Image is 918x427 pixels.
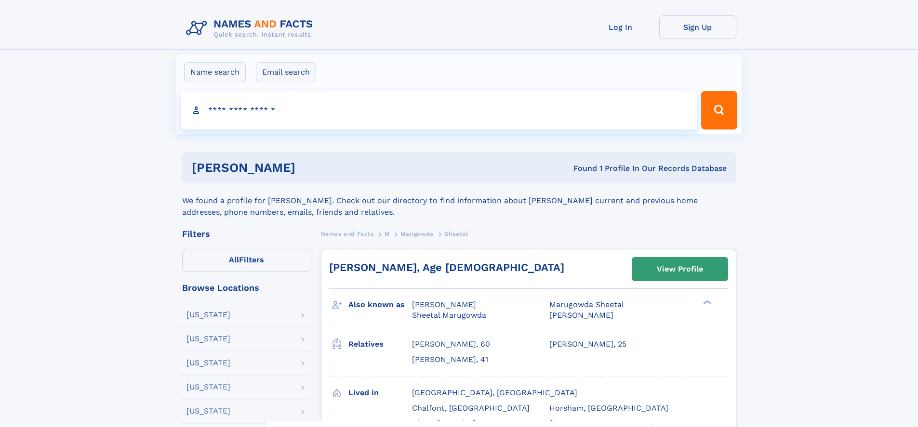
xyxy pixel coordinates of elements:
[632,258,728,281] a: View Profile
[182,249,311,272] label: Filters
[412,300,476,309] span: [PERSON_NAME]
[385,228,390,240] a: M
[412,354,488,365] a: [PERSON_NAME], 41
[400,228,433,240] a: Marigowda
[412,388,577,397] span: [GEOGRAPHIC_DATA], [GEOGRAPHIC_DATA]
[348,336,412,352] h3: Relatives
[182,284,311,292] div: Browse Locations
[385,231,390,237] span: M
[701,299,712,306] div: ❯
[229,255,239,264] span: All
[181,91,697,129] input: search input
[444,231,468,237] span: Sheetal
[412,311,486,320] span: Sheetal Marugowda
[184,62,246,82] label: Name search
[182,230,311,238] div: Filters
[412,403,530,413] span: Chalfont, [GEOGRAPHIC_DATA]
[549,339,626,349] a: [PERSON_NAME], 25
[186,383,230,391] div: [US_STATE]
[256,62,316,82] label: Email search
[701,91,737,129] button: Search Button
[348,297,412,313] h3: Also known as
[182,15,321,41] img: Logo Names and Facts
[186,359,230,367] div: [US_STATE]
[434,163,727,174] div: Found 1 Profile In Our Records Database
[321,228,374,240] a: Names and Facts
[582,15,659,39] a: Log In
[659,15,736,39] a: Sign Up
[329,261,564,273] a: [PERSON_NAME], Age [DEMOGRAPHIC_DATA]
[549,300,624,309] span: Marugowda Sheetal
[549,311,613,320] span: [PERSON_NAME]
[549,403,668,413] span: Horsham, [GEOGRAPHIC_DATA]
[412,339,490,349] a: [PERSON_NAME], 60
[186,407,230,415] div: [US_STATE]
[186,311,230,319] div: [US_STATE]
[186,335,230,343] div: [US_STATE]
[348,385,412,401] h3: Lived in
[192,162,435,174] h1: [PERSON_NAME]
[657,258,703,280] div: View Profile
[400,231,433,237] span: Marigowda
[182,183,736,218] div: We found a profile for [PERSON_NAME]. Check out our directory to find information about [PERSON_N...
